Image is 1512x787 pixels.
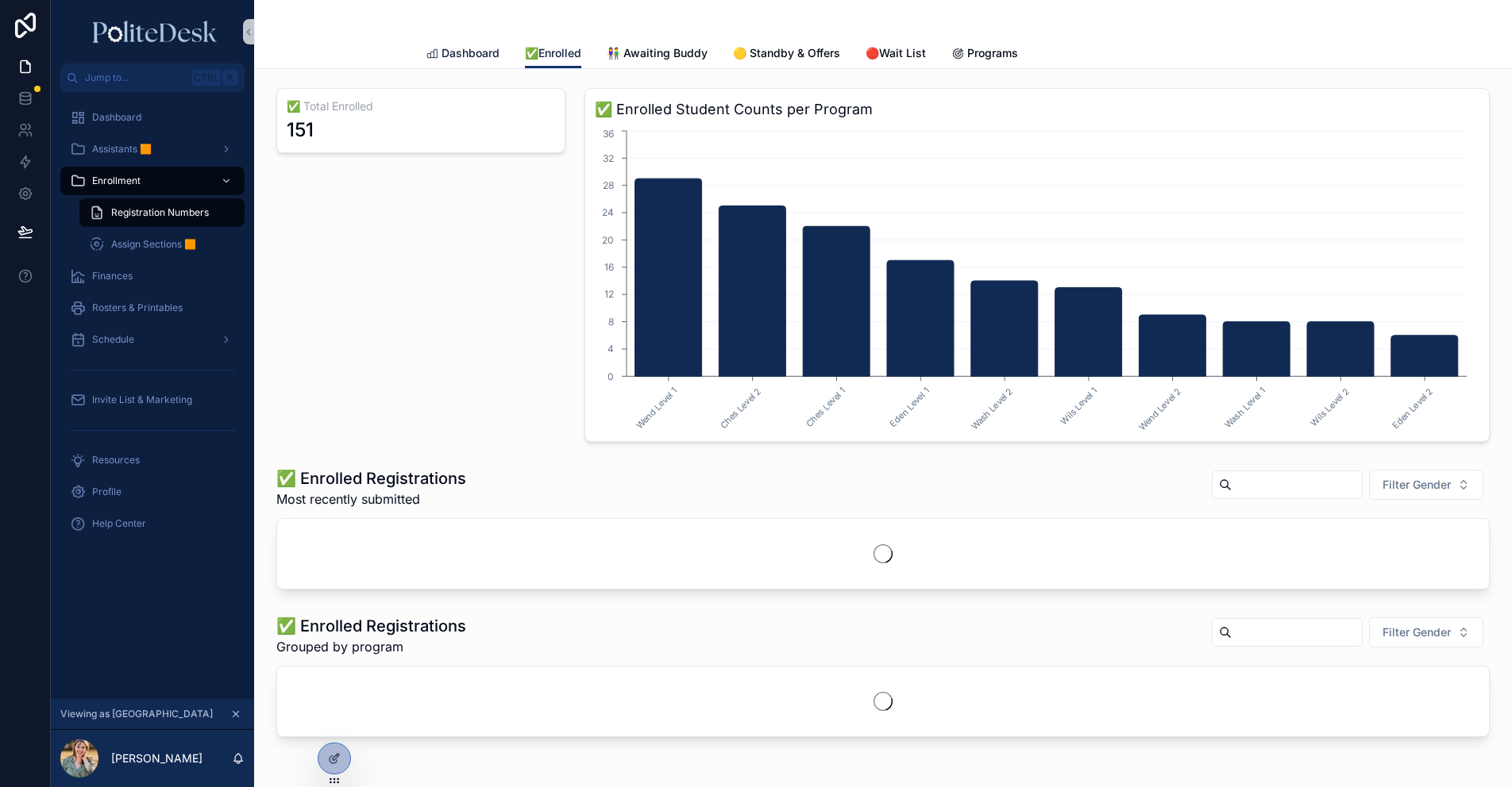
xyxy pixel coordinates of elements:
[1383,477,1451,493] span: Filter Gender
[733,45,840,61] span: 🟡 Standby & Offers
[60,262,245,290] a: Finances
[85,71,186,84] span: Jump to...
[1369,470,1483,500] button: Select Button
[967,45,1018,61] span: Programs
[224,71,237,84] span: K
[595,98,1479,121] h3: ✅ Enrolled Student Counts per Program
[604,261,614,273] tspan: 16
[92,175,141,187] span: Enrollment
[60,167,245,195] a: Enrollment
[1308,386,1351,428] text: Wils Level 2
[718,386,763,431] text: Ches Level 2
[60,135,245,163] a: Assistants 🟧
[733,39,840,71] a: 🟡 Standby & Offers
[60,708,213,720] span: Viewing as [GEOGRAPHIC_DATA]
[92,333,134,346] span: Schedule
[192,70,221,86] span: Ctrl
[804,386,847,429] text: Ches Level 1
[525,39,581,69] a: ✅Enrolled
[634,386,679,431] text: Wend Level 1
[442,45,499,61] span: Dashboard
[276,637,466,656] span: Grouped by program
[92,393,192,406] span: Invite List & Marketing
[866,39,926,71] a: 🔴Wait List
[60,478,245,506] a: Profile
[607,370,614,382] tspan: 0
[602,234,614,246] tspan: 20
[92,454,140,466] span: Resources
[426,39,499,71] a: Dashboard
[276,467,466,489] h1: ✅ Enrolled Registrations
[111,238,196,251] span: Assign Sections 🟧
[1369,617,1483,647] button: Select Button
[92,111,141,124] span: Dashboard
[1383,624,1451,640] span: Filter Gender
[60,103,245,132] a: Dashboard
[1136,386,1183,432] text: Wend Level 2
[607,343,614,355] tspan: 4
[603,152,614,164] tspan: 32
[92,270,133,282] span: Finances
[60,509,245,538] a: Help Center
[92,486,121,498] span: Profile
[604,288,614,300] tspan: 12
[951,39,1018,71] a: Programs
[603,179,614,191] tspan: 28
[60,386,245,414] a: Invite List & Marketing
[287,98,555,114] h3: ✅ Total Enrolled
[602,206,614,218] tspan: 24
[82,19,223,44] img: App logo
[60,294,245,322] a: Rosters & Printables
[1390,386,1435,431] text: Eden Level 2
[79,198,245,227] a: Registration Numbers
[607,45,708,61] span: 👫 Awaiting Buddy
[608,316,614,328] tspan: 8
[60,325,245,354] a: Schedule
[969,386,1016,432] text: Wash Level 2
[1222,386,1267,431] text: Wash Level 1
[60,446,245,474] a: Resources
[51,92,254,559] div: scrollable content
[92,143,152,155] span: Assistants 🟧
[276,615,466,637] h1: ✅ Enrolled Registrations
[111,206,209,219] span: Registration Numbers
[79,230,245,259] a: Assign Sections 🟧
[60,63,245,92] button: Jump to...CtrlK
[603,128,614,140] tspan: 36
[888,386,931,429] text: Eden Level 1
[525,45,581,61] span: ✅Enrolled
[1058,386,1099,427] text: Wils Level 1
[607,39,708,71] a: 👫 Awaiting Buddy
[595,127,1479,432] div: chart
[111,751,202,766] p: [PERSON_NAME]
[276,489,466,509] span: Most recently submitted
[287,117,314,143] div: 151
[92,301,183,314] span: Rosters & Printables
[866,45,926,61] span: 🔴Wait List
[92,517,146,530] span: Help Center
